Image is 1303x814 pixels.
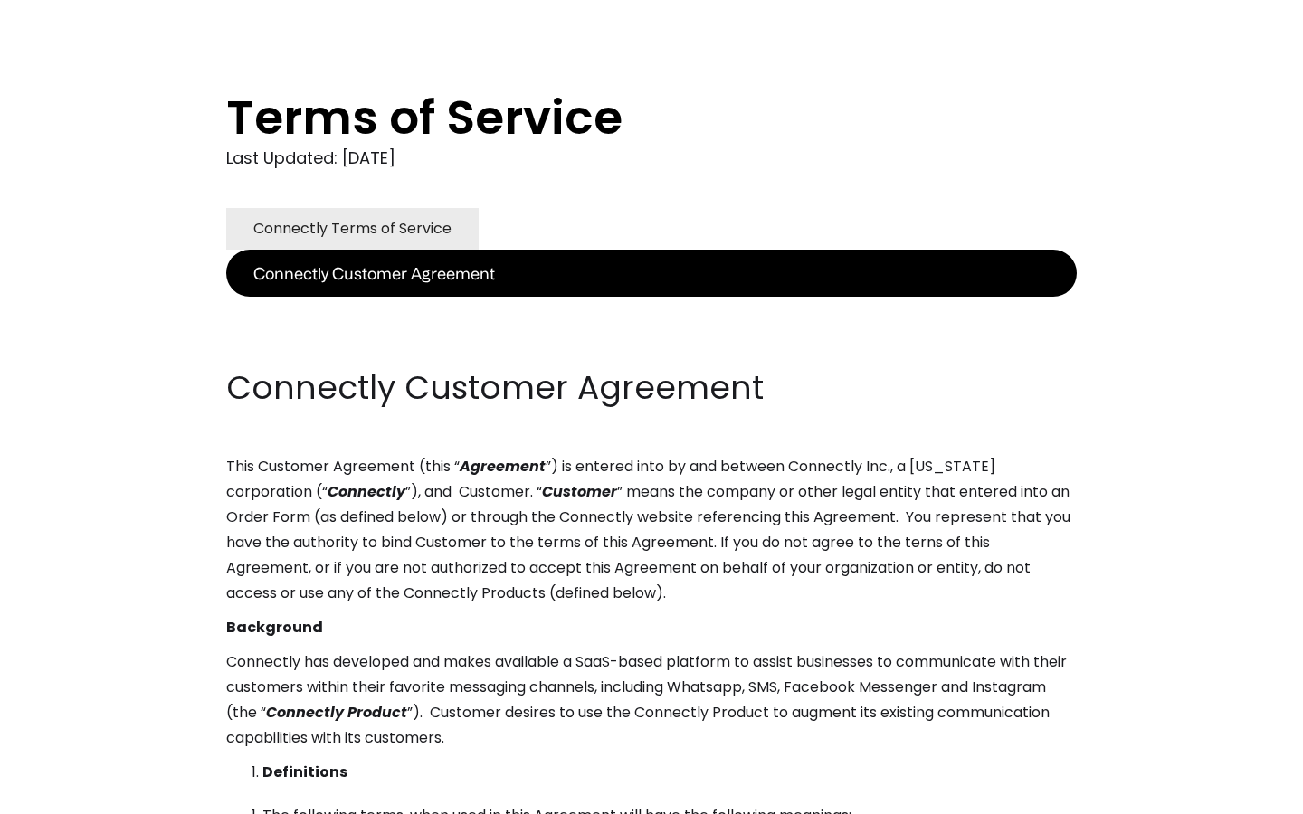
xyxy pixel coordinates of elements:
[262,762,347,782] strong: Definitions
[328,481,405,502] em: Connectly
[226,297,1077,322] p: ‍
[226,331,1077,356] p: ‍
[226,617,323,638] strong: Background
[226,454,1077,606] p: This Customer Agreement (this “ ”) is entered into by and between Connectly Inc., a [US_STATE] co...
[226,649,1077,751] p: Connectly has developed and makes available a SaaS-based platform to assist businesses to communi...
[266,702,407,723] em: Connectly Product
[226,145,1077,172] div: Last Updated: [DATE]
[226,365,1077,411] h2: Connectly Customer Agreement
[18,781,109,808] aside: Language selected: English
[253,260,495,286] div: Connectly Customer Agreement
[253,216,452,241] div: Connectly Terms of Service
[460,456,546,477] em: Agreement
[542,481,617,502] em: Customer
[226,90,1004,145] h1: Terms of Service
[36,782,109,808] ul: Language list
